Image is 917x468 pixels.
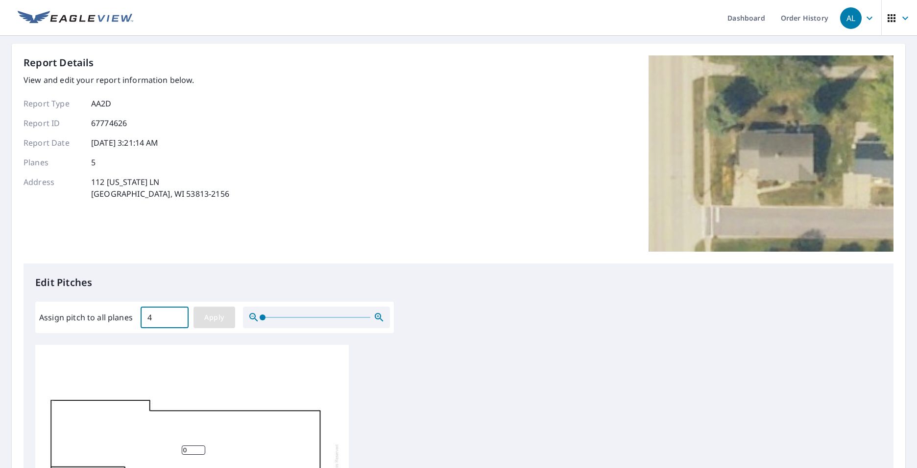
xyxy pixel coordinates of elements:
img: Top image [649,55,893,252]
p: View and edit your report information below. [24,74,229,86]
div: AL [840,7,862,29]
p: Edit Pitches [35,275,882,290]
p: 112 [US_STATE] LN [GEOGRAPHIC_DATA], WI 53813-2156 [91,176,229,200]
p: Report Type [24,98,82,109]
input: 00.0 [141,304,189,331]
label: Assign pitch to all planes [39,312,133,323]
p: AA2D [91,98,112,109]
p: 5 [91,156,96,168]
p: 67774626 [91,117,127,129]
span: Apply [201,312,227,324]
p: Report ID [24,117,82,129]
p: Report Date [24,137,82,149]
img: EV Logo [18,11,133,26]
button: Apply [193,307,235,328]
p: [DATE] 3:21:14 AM [91,137,159,149]
p: Planes [24,156,82,168]
p: Report Details [24,55,94,70]
p: Address [24,176,82,200]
